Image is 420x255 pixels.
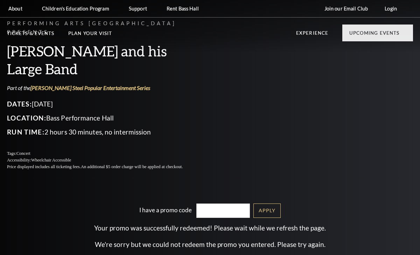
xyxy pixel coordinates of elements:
p: Accessibility: [7,157,199,164]
p: [DATE] [7,98,199,110]
label: I have a promo code [139,206,192,214]
p: Tags: [7,150,199,157]
span: Location: [7,114,46,122]
p: Experience [296,31,328,39]
p: Upcoming Events [349,31,399,39]
p: About [8,6,22,12]
p: Bass Performance Hall [7,112,199,124]
a: Apply [253,204,281,218]
h3: [PERSON_NAME] and his Large Band [7,42,199,78]
p: Plan Your Visit [68,31,112,40]
p: 2 hours 30 minutes, no intermission [7,126,199,138]
p: Rent Bass Hall [167,6,199,12]
p: Children's Education Program [42,6,109,12]
span: Dates: [7,100,32,108]
span: An additional $5 order charge will be applied at checkout. [81,164,183,169]
span: Run Time: [7,128,44,136]
p: Support [129,6,147,12]
p: Tickets & Events [7,31,54,40]
p: Price displayed includes all ticketing fees. [7,164,199,170]
p: Part of the [7,84,199,92]
a: [PERSON_NAME] Steel Popular Entertainment Series [30,84,150,91]
span: Wheelchair Accessible [31,158,71,163]
span: Concert [16,151,30,156]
